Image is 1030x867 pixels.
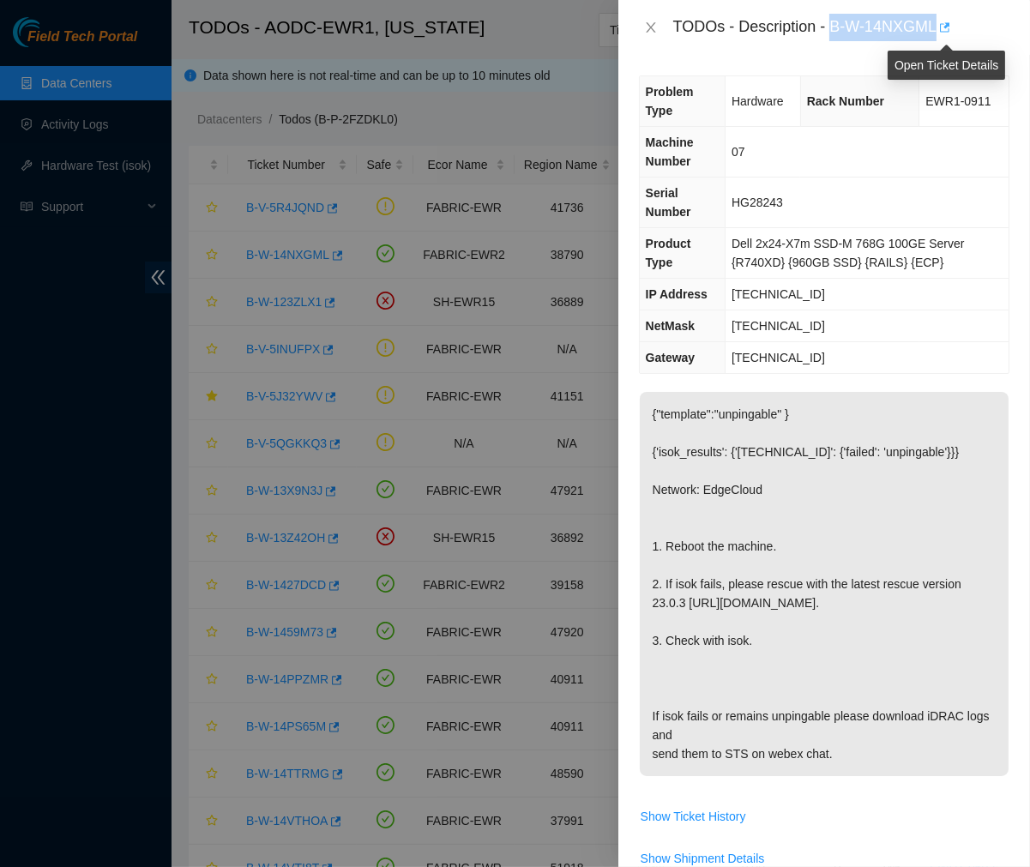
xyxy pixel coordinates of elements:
span: IP Address [646,287,708,301]
span: close [644,21,658,34]
span: Rack Number [807,94,884,108]
span: [TECHNICAL_ID] [732,351,825,364]
div: TODOs - Description - B-W-14NXGML [673,14,1009,41]
span: Show Ticket History [641,807,746,826]
span: Serial Number [646,186,691,219]
span: EWR1-0911 [925,94,991,108]
p: {"template":"unpingable" } {'isok_results': {'[TECHNICAL_ID]': {'failed': 'unpingable'}}} Network... [640,392,1009,776]
span: [TECHNICAL_ID] [732,287,825,301]
span: Product Type [646,237,691,269]
span: Machine Number [646,135,694,168]
span: Hardware [732,94,784,108]
span: Problem Type [646,85,694,117]
button: Close [639,20,663,36]
span: NetMask [646,319,696,333]
button: Show Ticket History [640,803,747,830]
span: HG28243 [732,196,783,209]
span: [TECHNICAL_ID] [732,319,825,333]
div: Open Ticket Details [888,51,1005,80]
span: 07 [732,145,745,159]
span: Gateway [646,351,696,364]
span: Dell 2x24-X7m SSD-M 768G 100GE Server {R740XD} {960GB SSD} {RAILS} {ECP} [732,237,965,269]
